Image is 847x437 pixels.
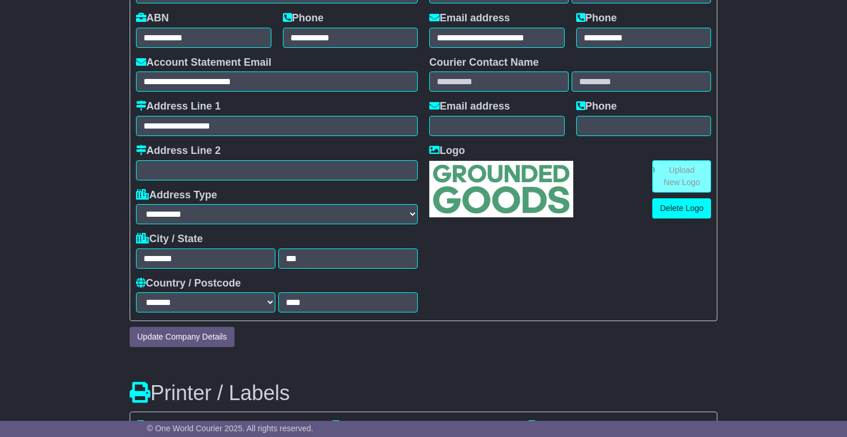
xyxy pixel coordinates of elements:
label: Address Line 2 [136,145,221,157]
a: Upload New Logo [652,160,711,193]
label: Phone [283,12,324,25]
label: Phone [576,12,617,25]
label: Address Type [136,189,217,202]
label: ABN [136,12,169,25]
img: 9nsV8ao+1xxI6gAALgmFzPjxfz49vvn77W73dn3g6eZ8Dgznn23+MOzoozSj+sAAAAAAFwZQQYAAAAAAAAAAAAAAEDSzc2Nv6... [429,161,573,218]
label: Courier Contact Name [429,56,539,69]
label: Address Label [331,420,413,433]
label: Logo [429,145,465,157]
label: Shipping Label [136,420,221,433]
label: Account Statement Email [136,56,271,69]
label: Phone [576,100,617,113]
label: Address Line 1 [136,100,221,113]
label: Email address [429,100,510,113]
h3: Printer / Labels [130,382,717,405]
span: © One World Courier 2025. All rights reserved. [147,424,313,433]
label: Battery Label [527,420,603,433]
label: City / State [136,233,203,246]
button: Update Company Details [130,327,235,347]
label: Email address [429,12,510,25]
a: Delete Logo [652,198,711,218]
label: Country / Postcode [136,277,241,290]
